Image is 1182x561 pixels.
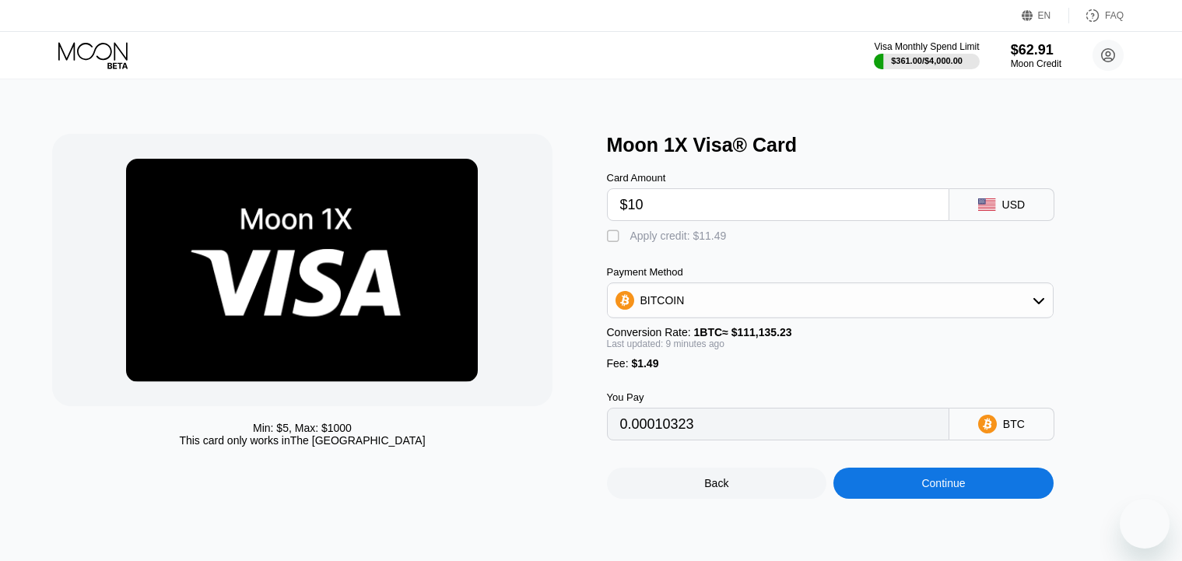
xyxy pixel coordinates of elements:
input: $0.00 [620,189,936,220]
div: USD [1002,198,1026,211]
div: Fee : [607,357,1054,370]
div: BITCOIN [640,294,685,307]
span: 1 BTC ≈ $111,135.23 [694,326,792,338]
div: Apply credit: $11.49 [630,230,727,242]
div: FAQ [1105,10,1124,21]
div: This card only works in The [GEOGRAPHIC_DATA] [179,434,425,447]
div: Last updated: 9 minutes ago [607,338,1054,349]
div: You Pay [607,391,949,403]
div: Conversion Rate: [607,326,1054,338]
div: Min: $ 5 , Max: $ 1000 [253,422,352,434]
div:  [607,229,623,244]
div: Visa Monthly Spend Limit$361.00/$4,000.00 [874,41,979,69]
div: Continue [921,477,965,489]
div: Payment Method [607,266,1054,278]
div: Moon 1X Visa® Card [607,134,1145,156]
div: BITCOIN [608,285,1053,316]
div: Card Amount [607,172,949,184]
div: Moon Credit [1011,58,1061,69]
div: EN [1038,10,1051,21]
div: Visa Monthly Spend Limit [874,41,979,52]
div: Back [704,477,728,489]
div: FAQ [1069,8,1124,23]
div: Back [607,468,827,499]
div: $361.00 / $4,000.00 [891,56,963,65]
span: $1.49 [631,357,658,370]
div: EN [1022,8,1069,23]
iframe: Button to launch messaging window [1120,499,1170,549]
div: BTC [1003,418,1025,430]
div: $62.91Moon Credit [1011,42,1061,69]
div: Continue [833,468,1054,499]
div: $62.91 [1011,42,1061,58]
